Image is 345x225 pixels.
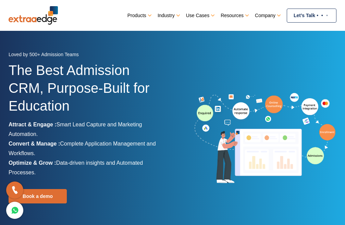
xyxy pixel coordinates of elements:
[9,61,168,120] h1: The Best Admission CRM, Purpose-Built for Education
[9,122,57,127] b: Attract & Engage :
[9,141,60,147] b: Convert & Manage :
[127,11,151,20] a: Products
[194,92,336,185] img: admission-software-home-page-header
[9,141,156,156] span: Complete Application Management and Workflows.
[9,189,67,203] a: Book a demo
[186,11,214,20] a: Use Cases
[9,160,56,166] b: Optimize & Grow :
[158,11,179,20] a: Industry
[9,160,143,175] span: Data-driven insights and Automated Processes.
[255,11,280,20] a: Company
[287,9,336,23] a: Let’s Talk
[9,122,142,137] span: Smart Lead Capture and Marketing Automation.
[9,50,168,61] div: Loved by 500+ Admission Teams
[221,11,248,20] a: Resources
